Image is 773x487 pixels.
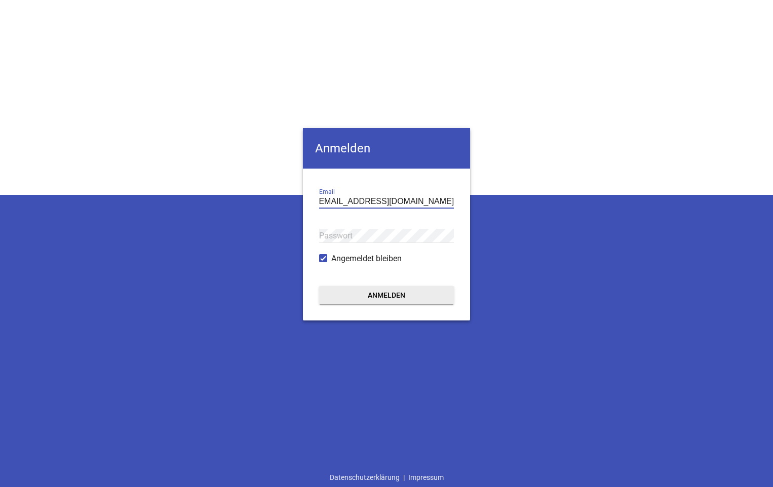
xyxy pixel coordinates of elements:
span: Angemeldet bleiben [331,253,402,265]
a: Impressum [405,468,447,487]
div: | [326,468,447,487]
h4: Anmelden [303,128,470,169]
a: Datenschutzerklärung [326,468,403,487]
button: Anmelden [319,286,454,304]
